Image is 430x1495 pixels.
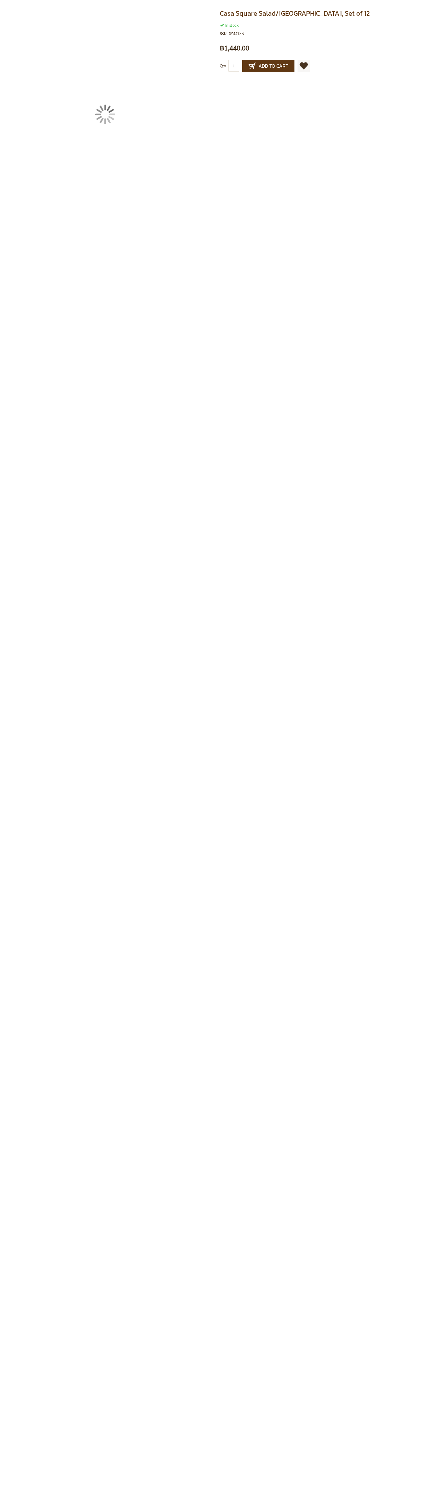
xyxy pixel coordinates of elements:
[248,62,288,70] span: Add to Cart
[242,60,294,72] button: Add to Cart
[95,105,115,124] img: Loading...
[220,45,249,51] span: ฿1,440.00
[220,22,239,28] span: In stock
[229,30,244,37] div: SY4413B
[220,8,370,18] span: Casa Square Salad/[GEOGRAPHIC_DATA], Set of 12
[298,60,310,72] a: Add to Wish List
[220,30,229,37] strong: SKU
[220,63,226,68] span: Qty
